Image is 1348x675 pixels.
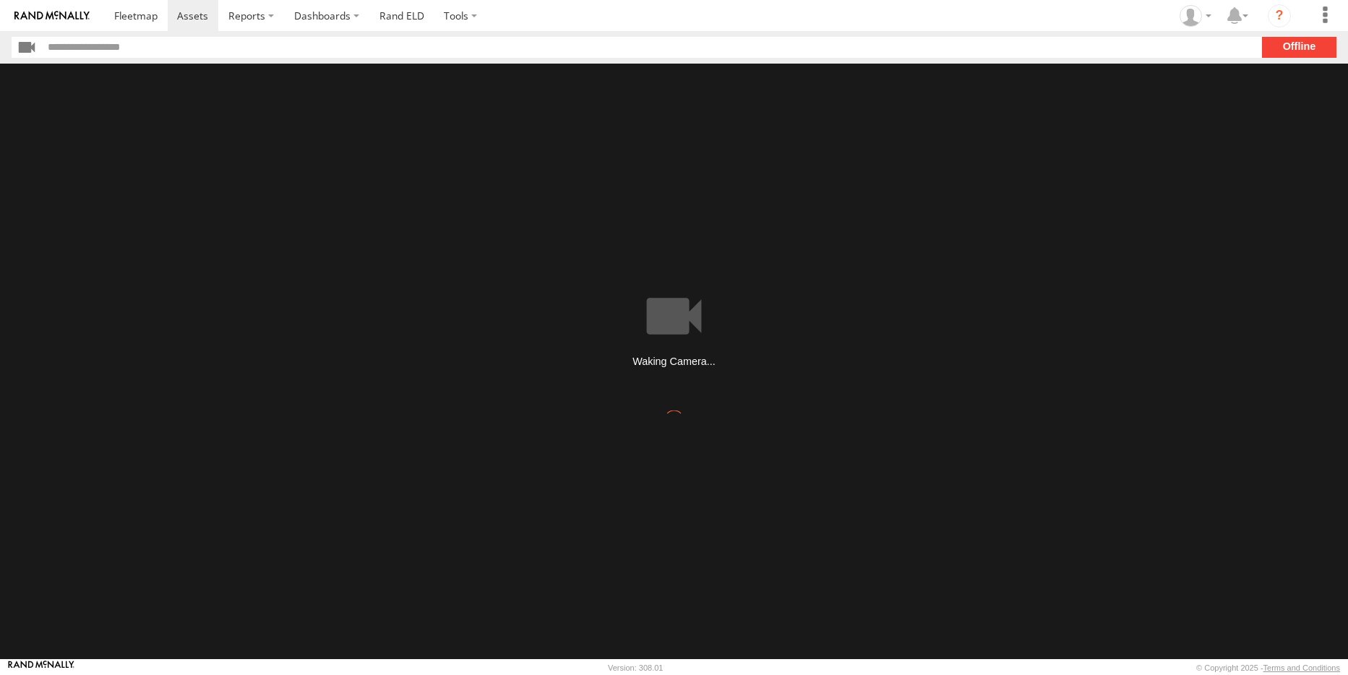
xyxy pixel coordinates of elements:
[1196,663,1340,672] div: © Copyright 2025 -
[1175,5,1216,27] div: Tammy Thompson
[608,663,663,672] div: Version: 308.01
[1268,4,1291,27] i: ?
[8,661,74,675] a: Visit our Website
[14,11,90,21] img: rand-logo.svg
[1263,663,1340,672] a: Terms and Conditions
